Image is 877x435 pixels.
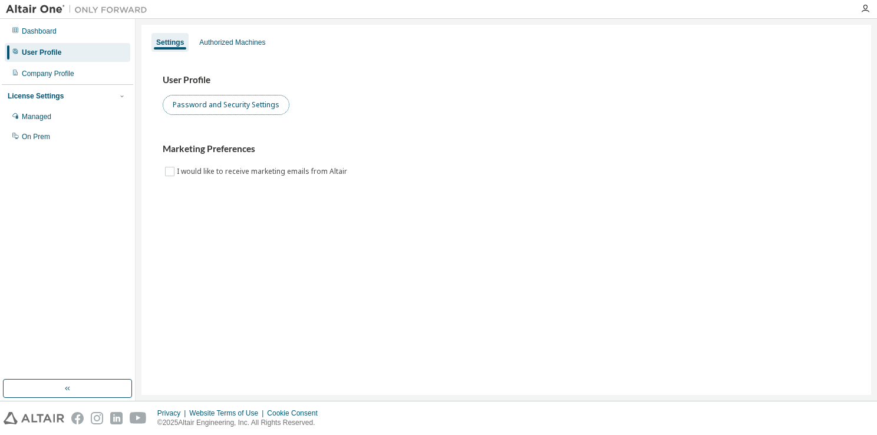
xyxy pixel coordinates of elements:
div: Cookie Consent [267,408,324,418]
div: User Profile [22,48,61,57]
div: On Prem [22,132,50,141]
div: Company Profile [22,69,74,78]
img: facebook.svg [71,412,84,424]
img: youtube.svg [130,412,147,424]
h3: User Profile [163,74,850,86]
img: altair_logo.svg [4,412,64,424]
img: Altair One [6,4,153,15]
button: Password and Security Settings [163,95,289,115]
div: Website Terms of Use [189,408,267,418]
div: Privacy [157,408,189,418]
img: linkedin.svg [110,412,123,424]
div: Managed [22,112,51,121]
img: instagram.svg [91,412,103,424]
div: License Settings [8,91,64,101]
div: Authorized Machines [199,38,265,47]
label: I would like to receive marketing emails from Altair [177,164,350,179]
div: Settings [156,38,184,47]
p: © 2025 Altair Engineering, Inc. All Rights Reserved. [157,418,325,428]
div: Dashboard [22,27,57,36]
h3: Marketing Preferences [163,143,850,155]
